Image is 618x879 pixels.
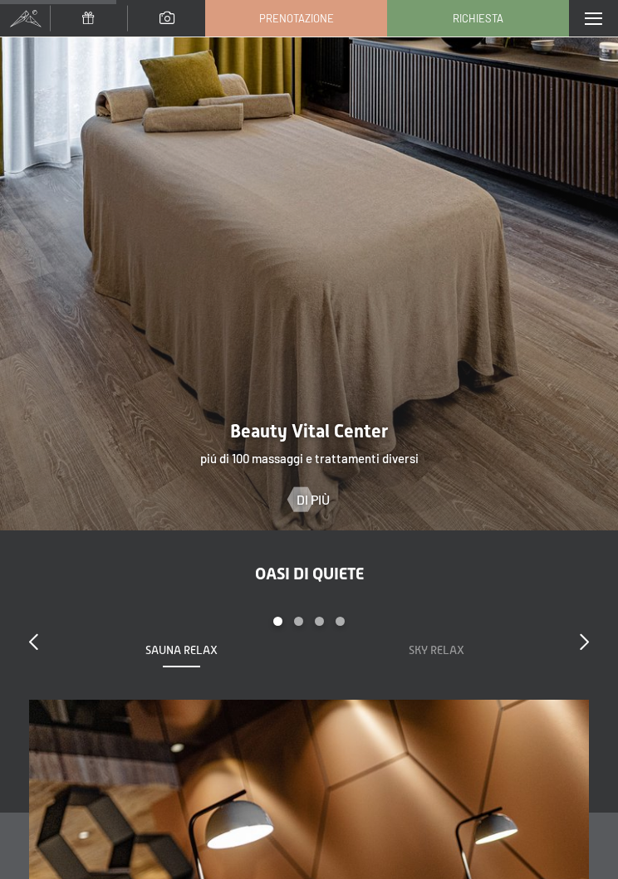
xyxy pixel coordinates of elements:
span: Oasi di quiete [255,564,364,584]
div: Carousel Page 1 (Current Slide) [273,617,282,626]
div: Carousel Page 4 [336,617,345,626]
span: Prenotazione [259,11,334,26]
div: Carousel Page 2 [294,617,303,626]
span: Sky Relax [409,643,464,657]
span: Richiesta [453,11,503,26]
a: Di più [288,491,330,509]
span: Di più [297,491,330,509]
div: Carousel Pagination [54,617,564,642]
a: Richiesta [388,1,568,36]
span: Sauna relax [145,643,218,657]
div: Carousel Page 3 [315,617,324,626]
a: Prenotazione [206,1,386,36]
